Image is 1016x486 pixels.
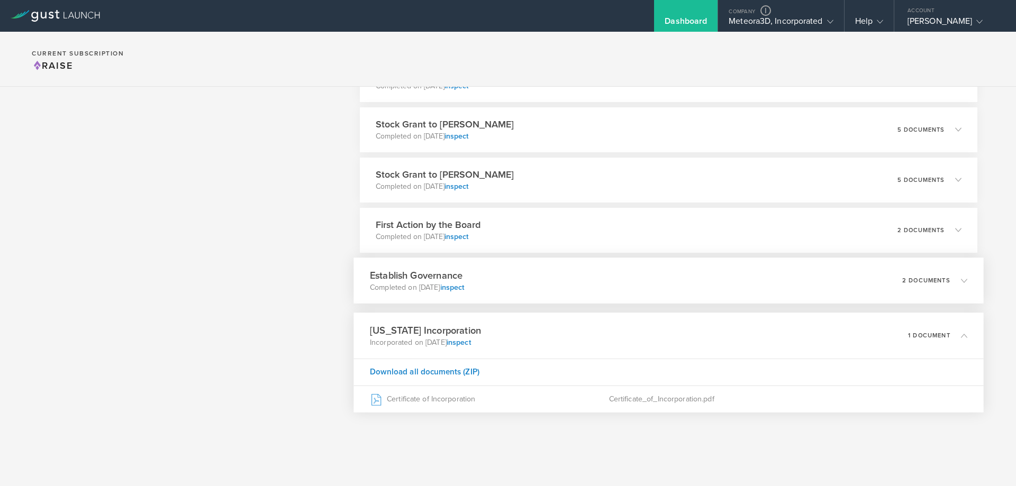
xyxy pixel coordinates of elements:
div: [PERSON_NAME] [908,16,997,32]
a: inspect [444,232,468,241]
p: Completed on [DATE] [376,181,514,192]
span: Raise [32,60,73,71]
h3: Stock Grant to [PERSON_NAME] [376,168,514,181]
div: Help [855,16,883,32]
a: inspect [444,132,468,141]
a: inspect [446,337,470,346]
h3: First Action by the Board [376,218,480,232]
h3: Stock Grant to [PERSON_NAME] [376,117,514,131]
a: inspect [440,282,464,291]
a: inspect [444,182,468,191]
div: Dashboard [665,16,707,32]
h3: [US_STATE] Incorporation [370,323,481,337]
div: Certificate of Incorporation [370,386,609,412]
h2: Current Subscription [32,50,124,57]
div: Meteora3D, Incorporated [729,16,833,32]
p: Completed on [DATE] [370,282,465,292]
p: Incorporated on [DATE] [370,337,481,347]
p: 2 documents [902,277,950,283]
p: 2 documents [897,227,945,233]
div: Download all documents (ZIP) [353,358,984,385]
div: Certificate_of_Incorporation.pdf [609,386,967,412]
h3: Establish Governance [370,268,465,282]
p: 5 documents [897,127,945,133]
iframe: Chat Widget [963,435,1016,486]
p: Completed on [DATE] [376,232,480,242]
p: Completed on [DATE] [376,131,514,142]
p: 1 document [908,332,950,338]
p: 5 documents [897,177,945,183]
